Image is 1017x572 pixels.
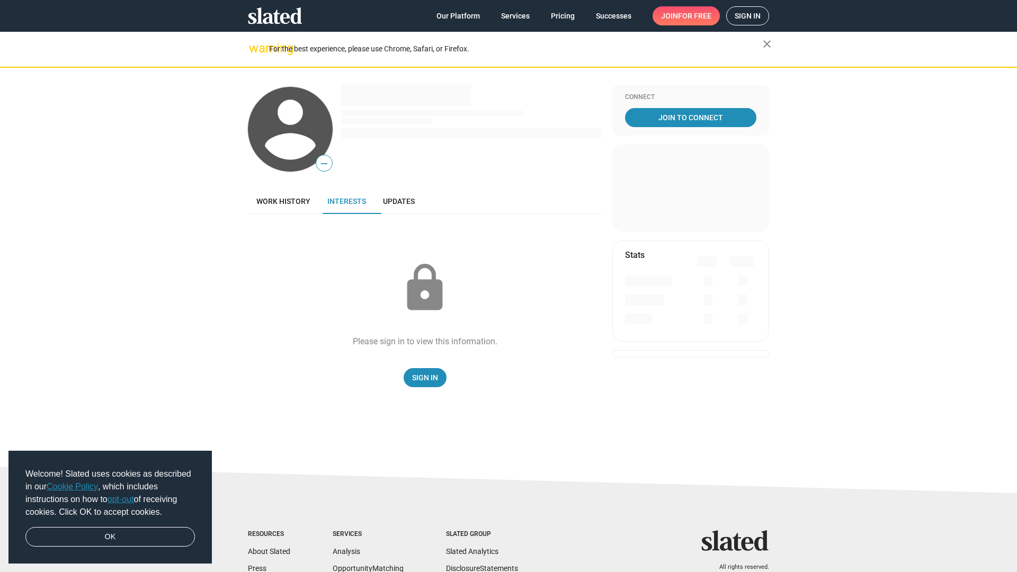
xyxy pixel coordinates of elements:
a: Work history [248,189,319,214]
a: Cookie Policy [47,482,98,491]
span: — [316,157,332,171]
span: Sign in [735,7,761,25]
div: cookieconsent [8,451,212,564]
span: Successes [596,6,631,25]
a: Interests [319,189,374,214]
mat-card-title: Stats [625,249,645,261]
a: Join To Connect [625,108,756,127]
mat-icon: warning [249,42,262,55]
span: Join [661,6,711,25]
a: Joinfor free [653,6,720,25]
a: About Slated [248,547,290,556]
div: Connect [625,93,756,102]
div: Resources [248,530,290,539]
span: Our Platform [436,6,480,25]
mat-icon: lock [398,262,451,315]
span: Pricing [551,6,575,25]
div: Please sign in to view this information. [353,336,497,347]
a: dismiss cookie message [25,527,195,547]
a: Sign In [404,368,447,387]
div: Slated Group [446,530,518,539]
div: Services [333,530,404,539]
div: For the best experience, please use Chrome, Safari, or Firefox. [269,42,763,56]
a: opt-out [108,495,134,504]
span: Updates [383,197,415,205]
span: Work history [256,197,310,205]
a: Sign in [726,6,769,25]
a: Successes [587,6,640,25]
a: Services [493,6,538,25]
span: Services [501,6,530,25]
span: Interests [327,197,366,205]
a: Pricing [542,6,583,25]
a: Slated Analytics [446,547,498,556]
span: for free [678,6,711,25]
a: Our Platform [428,6,488,25]
a: Updates [374,189,423,214]
span: Sign In [412,368,438,387]
span: Welcome! Slated uses cookies as described in our , which includes instructions on how to of recei... [25,468,195,519]
mat-icon: close [761,38,773,50]
a: Analysis [333,547,360,556]
span: Join To Connect [627,108,754,127]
